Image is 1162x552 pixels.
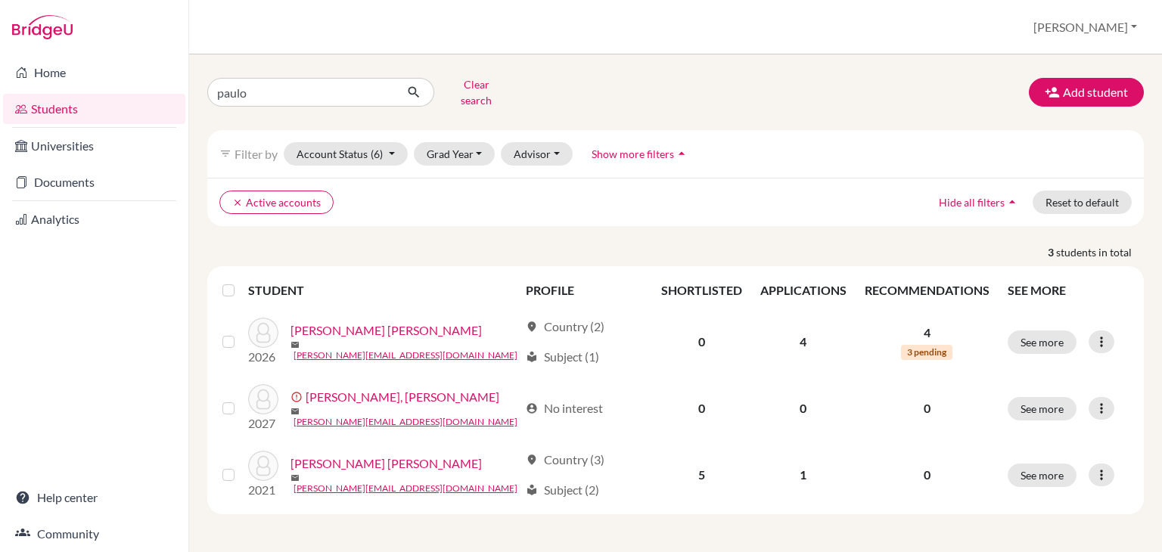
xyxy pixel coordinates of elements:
[865,466,990,484] p: 0
[751,442,856,508] td: 1
[248,481,278,499] p: 2021
[294,482,517,495] a: [PERSON_NAME][EMAIL_ADDRESS][DOMAIN_NAME]
[1008,330,1077,354] button: See more
[290,391,306,403] span: error_outline
[926,191,1033,214] button: Hide all filtersarrow_drop_up
[579,142,702,166] button: Show more filtersarrow_drop_up
[674,146,689,161] i: arrow_drop_up
[751,272,856,309] th: APPLICATIONS
[652,442,751,508] td: 5
[306,388,499,406] a: [PERSON_NAME], [PERSON_NAME]
[1056,244,1144,260] span: students in total
[294,349,517,362] a: [PERSON_NAME][EMAIL_ADDRESS][DOMAIN_NAME]
[901,345,952,360] span: 3 pending
[294,415,517,429] a: [PERSON_NAME][EMAIL_ADDRESS][DOMAIN_NAME]
[526,484,538,496] span: local_library
[1048,244,1056,260] strong: 3
[751,375,856,442] td: 0
[592,147,674,160] span: Show more filters
[284,142,408,166] button: Account Status(6)
[290,473,300,482] span: mail
[526,351,538,363] span: local_library
[526,348,599,366] div: Subject (1)
[526,402,538,414] span: account_circle
[207,78,395,107] input: Find student by name...
[371,147,383,160] span: (6)
[290,407,300,416] span: mail
[526,454,538,466] span: location_on
[652,272,751,309] th: SHORTLISTED
[526,321,538,333] span: location_on
[526,451,604,469] div: Country (3)
[1033,191,1132,214] button: Reset to default
[526,481,599,499] div: Subject (2)
[232,197,243,208] i: clear
[1008,464,1077,487] button: See more
[12,15,73,39] img: Bridge-U
[434,73,518,112] button: Clear search
[526,318,604,336] div: Country (2)
[290,321,482,340] a: [PERSON_NAME] [PERSON_NAME]
[856,272,999,309] th: RECOMMENDATIONS
[3,57,185,88] a: Home
[1027,13,1144,42] button: [PERSON_NAME]
[526,399,603,417] div: No interest
[939,196,1005,209] span: Hide all filters
[248,348,278,366] p: 2026
[219,191,334,214] button: clearActive accounts
[248,414,278,433] p: 2027
[1008,397,1077,420] button: See more
[3,519,185,549] a: Community
[3,482,185,513] a: Help center
[501,142,573,166] button: Advisor
[248,384,278,414] img: Daaboul Alvarez, Paulo
[3,94,185,124] a: Students
[219,147,231,160] i: filter_list
[248,272,517,309] th: STUDENT
[652,309,751,375] td: 0
[290,454,482,473] a: [PERSON_NAME] [PERSON_NAME]
[1005,194,1020,209] i: arrow_drop_up
[865,399,990,417] p: 0
[3,204,185,234] a: Analytics
[751,309,856,375] td: 4
[414,142,496,166] button: Grad Year
[248,451,278,481] img: López Tosta, Leonardo Paulo
[865,324,990,342] p: 4
[248,318,278,348] img: Coello Rodriguez, Paulo
[3,131,185,161] a: Universities
[1029,78,1144,107] button: Add student
[235,147,278,161] span: Filter by
[3,167,185,197] a: Documents
[999,272,1138,309] th: SEE MORE
[652,375,751,442] td: 0
[290,340,300,349] span: mail
[517,272,652,309] th: PROFILE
